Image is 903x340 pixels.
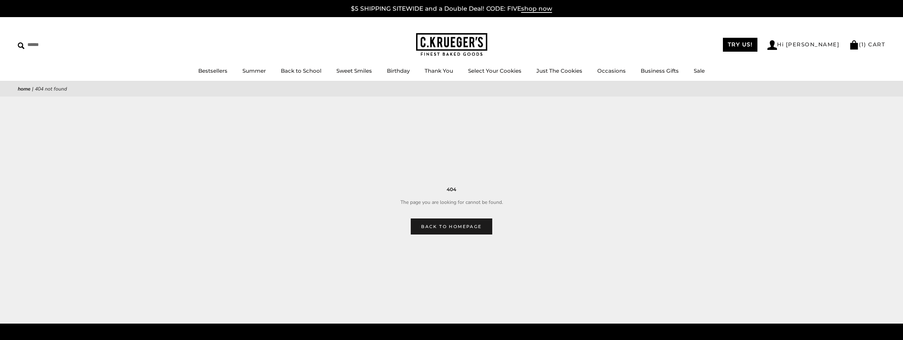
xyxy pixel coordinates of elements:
[28,186,875,193] h3: 404
[694,67,705,74] a: Sale
[416,33,487,56] img: C.KRUEGER'S
[28,198,875,206] p: The page you are looking for cannot be found.
[411,218,492,235] a: Back to homepage
[35,86,67,92] span: 404 Not Found
[281,67,321,74] a: Back to School
[767,40,777,50] img: Account
[198,67,227,74] a: Bestsellers
[425,67,453,74] a: Thank You
[521,5,552,13] span: shop now
[723,38,758,52] a: TRY US!
[536,67,582,74] a: Just The Cookies
[18,39,103,50] input: Search
[242,67,266,74] a: Summer
[767,40,839,50] a: Hi [PERSON_NAME]
[861,41,864,48] span: 1
[351,5,552,13] a: $5 SHIPPING SITEWIDE and a Double Deal! CODE: FIVEshop now
[336,67,372,74] a: Sweet Smiles
[468,67,521,74] a: Select Your Cookies
[641,67,679,74] a: Business Gifts
[18,42,25,49] img: Search
[849,41,885,48] a: (1) CART
[18,85,885,93] nav: breadcrumbs
[849,40,859,50] img: Bag
[597,67,626,74] a: Occasions
[32,86,33,92] span: |
[18,86,31,92] a: Home
[387,67,410,74] a: Birthday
